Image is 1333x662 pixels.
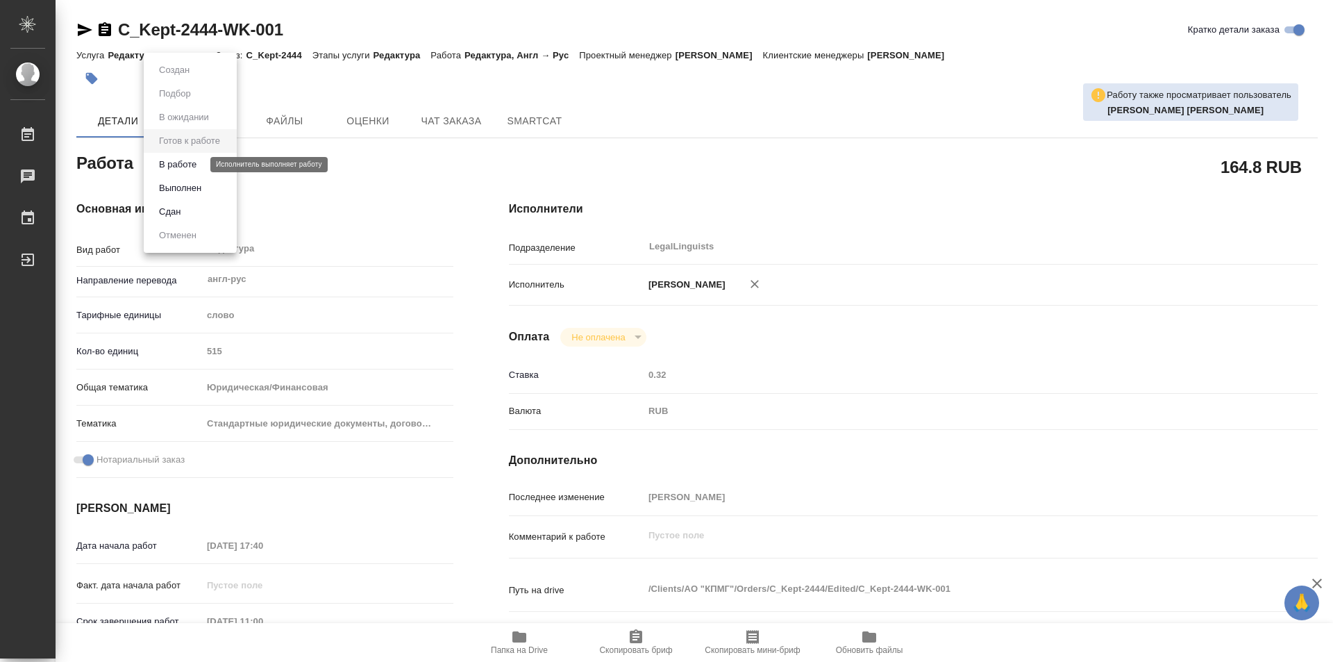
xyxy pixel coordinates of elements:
button: Выполнен [155,181,206,196]
button: Сдан [155,204,185,220]
button: Готов к работе [155,133,224,149]
button: Подбор [155,86,195,101]
button: Отменен [155,228,201,243]
button: В работе [155,157,201,172]
button: В ожидании [155,110,213,125]
button: Создан [155,63,194,78]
